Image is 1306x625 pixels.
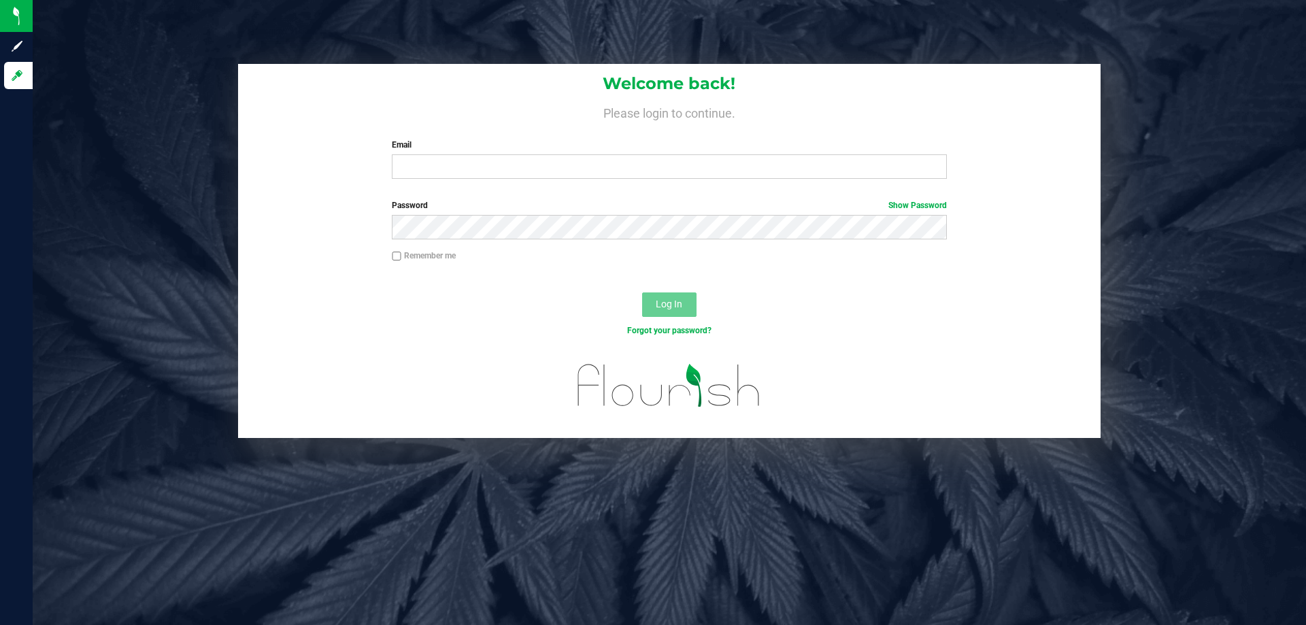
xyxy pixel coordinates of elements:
[656,299,682,309] span: Log In
[238,103,1101,120] h4: Please login to continue.
[392,250,456,262] label: Remember me
[238,75,1101,92] h1: Welcome back!
[392,139,946,151] label: Email
[392,201,428,210] span: Password
[10,39,24,53] inline-svg: Sign up
[642,292,697,317] button: Log In
[561,351,777,420] img: flourish_logo.svg
[10,69,24,82] inline-svg: Log in
[392,252,401,261] input: Remember me
[888,201,947,210] a: Show Password
[627,326,711,335] a: Forgot your password?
